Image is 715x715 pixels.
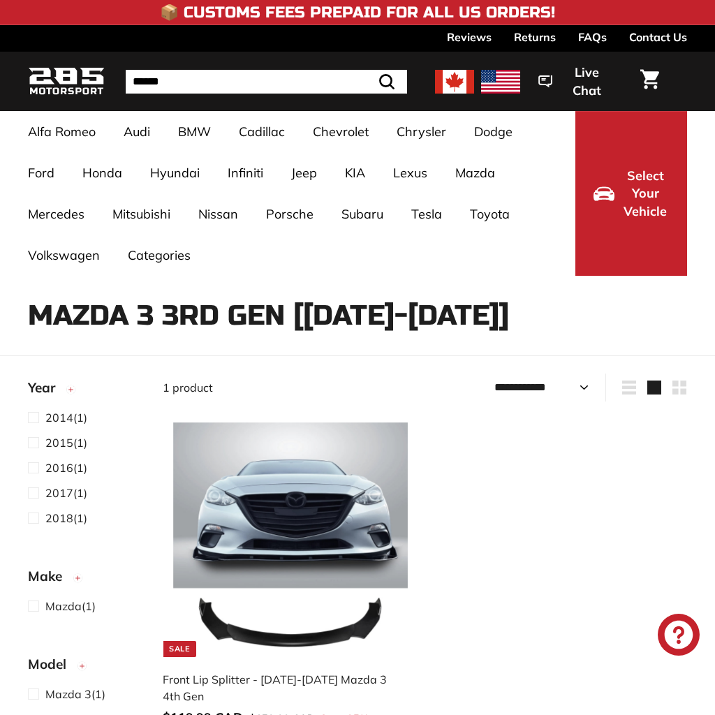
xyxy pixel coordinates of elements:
a: Dodge [460,111,526,152]
a: Nissan [184,193,252,235]
span: 2015 [45,436,73,450]
button: Make [28,562,140,597]
span: (1) [45,598,96,614]
span: Live Chat [559,64,614,99]
span: (1) [45,409,87,426]
a: Hyundai [136,152,214,193]
div: Front Lip Splitter - [DATE]-[DATE] Mazda 3 4th Gen [163,671,404,705]
input: Search [126,70,407,94]
span: Mazda 3 [45,687,91,701]
button: Model [28,650,140,685]
span: (1) [45,459,87,476]
a: Toyota [456,193,524,235]
div: Sale [163,641,196,657]
span: (1) [45,485,87,501]
h4: 📦 Customs Fees Prepaid for All US Orders! [160,4,555,21]
a: Chevrolet [299,111,383,152]
a: Honda [68,152,136,193]
a: BMW [164,111,225,152]
a: Alfa Romeo [14,111,110,152]
a: Jeep [277,152,331,193]
a: KIA [331,152,379,193]
a: Porsche [252,193,327,235]
a: FAQs [578,25,607,49]
a: Cart [632,58,668,105]
span: Mazda [45,599,82,613]
button: Live Chat [520,55,632,108]
span: (1) [45,434,87,451]
button: Year [28,374,140,408]
img: Logo_285_Motorsport_areodynamics_components [28,65,105,98]
span: 2014 [45,411,73,425]
a: Contact Us [629,25,687,49]
div: 1 product [163,379,425,396]
a: Mitsubishi [98,193,184,235]
a: Chrysler [383,111,460,152]
a: Mercedes [14,193,98,235]
a: Audi [110,111,164,152]
a: Tesla [397,193,456,235]
span: Make [28,566,73,587]
span: Model [28,654,77,675]
span: (1) [45,510,87,526]
a: Returns [514,25,556,49]
a: Lexus [379,152,441,193]
inbox-online-store-chat: Shopify online store chat [654,614,704,659]
a: Subaru [327,193,397,235]
a: Cadillac [225,111,299,152]
a: Infiniti [214,152,277,193]
a: Mazda [441,152,509,193]
a: Volkswagen [14,235,114,276]
span: 2017 [45,486,73,500]
a: Reviews [447,25,492,49]
button: Select Your Vehicle [575,111,687,276]
a: Categories [114,235,205,276]
span: 2016 [45,461,73,475]
h1: Mazda 3 3rd Gen [[DATE]-[DATE]] [28,300,687,331]
span: Select Your Vehicle [621,167,669,221]
span: 2018 [45,511,73,525]
span: (1) [45,686,105,702]
span: Year [28,378,66,398]
a: Ford [14,152,68,193]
